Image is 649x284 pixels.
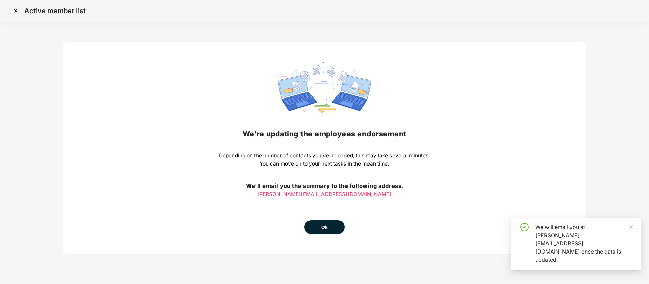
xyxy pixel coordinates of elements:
img: svg+xml;base64,PHN2ZyBpZD0iQ3Jvc3MtMzJ4MzIiIHhtbG5zPSJodHRwOi8vd3d3LnczLm9yZy8yMDAwL3N2ZyIgd2lkdG... [10,5,21,16]
div: We will email you at [PERSON_NAME][EMAIL_ADDRESS][DOMAIN_NAME] once the data is updated. [535,223,633,264]
h3: We’ll email you the summary to the following address. [219,182,430,191]
h2: We’re updating the employees endorsement [219,128,430,139]
span: close [629,224,633,229]
p: Depending on the number of contacts you’ve uploaded, this may take several minutes. [219,152,430,160]
p: [PERSON_NAME][EMAIL_ADDRESS][DOMAIN_NAME] [219,190,430,198]
p: You can move on to your next tasks in the mean time. [219,160,430,168]
span: check-circle [520,223,529,231]
p: Active member list [24,7,86,15]
span: Ok [321,224,328,231]
button: Ok [304,220,345,234]
img: svg+xml;base64,PHN2ZyBpZD0iRGF0YV9zeW5jaW5nIiB4bWxucz0iaHR0cDovL3d3dy53My5vcmcvMjAwMC9zdmciIHdpZH... [278,62,371,113]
